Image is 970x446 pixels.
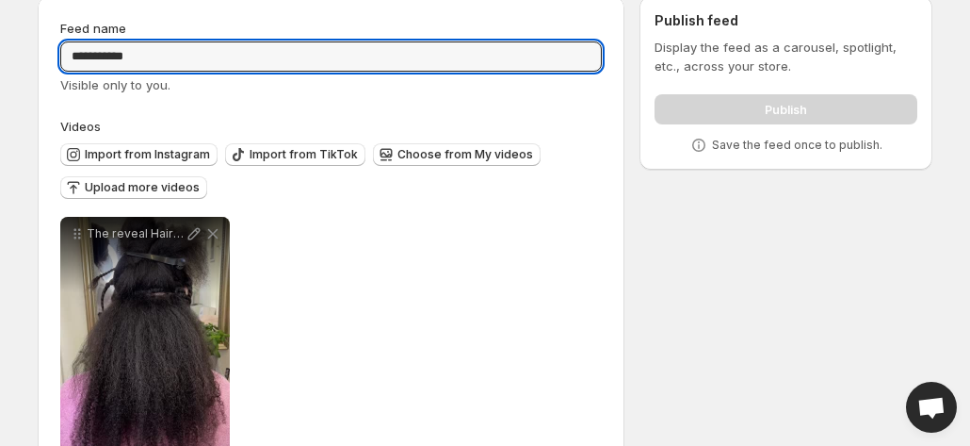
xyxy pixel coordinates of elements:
button: Upload more videos [60,176,207,199]
button: Import from TikTok [225,143,365,166]
span: Feed name [60,21,126,36]
button: Import from Instagram [60,143,218,166]
span: Import from Instagram [85,147,210,162]
p: Display the feed as a carousel, spotlight, etc., across your store. [655,38,917,75]
span: Visible only to you. [60,77,170,92]
span: Import from TikTok [250,147,358,162]
button: Choose from My videos [373,143,541,166]
span: Videos [60,119,101,134]
span: Upload more videos [85,180,200,195]
p: The reveal Hair and Service by us toallmyblackgirls toallmyblackgirls [87,226,185,241]
h2: Publish feed [655,11,917,30]
p: Save the feed once to publish. [712,138,882,153]
span: Choose from My videos [397,147,533,162]
a: Open chat [906,382,957,433]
